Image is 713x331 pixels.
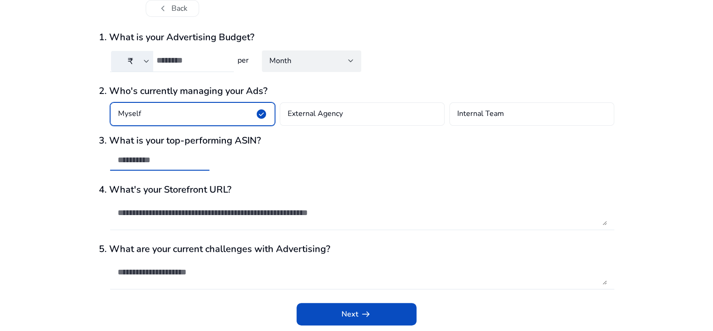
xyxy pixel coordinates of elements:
button: Nextarrow_right_alt [297,303,416,325]
h4: External Agency [288,108,343,120]
h4: Internal Team [457,108,504,120]
h3: 3. What is your top-performing ASIN? [99,135,614,146]
span: chevron_left [157,3,169,14]
h4: Myself [118,108,141,120]
h3: 1. What is your Advertising Budget? [99,32,614,43]
h3: 2. Who's currently managing your Ads? [99,86,614,97]
h3: 4. What's your Storefront URL? [99,184,614,195]
span: check_circle [256,108,267,120]
h4: per [234,56,251,65]
span: Next [342,309,371,320]
span: arrow_right_alt [360,309,371,320]
span: ₹ [128,56,133,67]
span: Month [269,56,291,66]
h3: 5. What are your current challenges with Advertising? [99,244,614,255]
